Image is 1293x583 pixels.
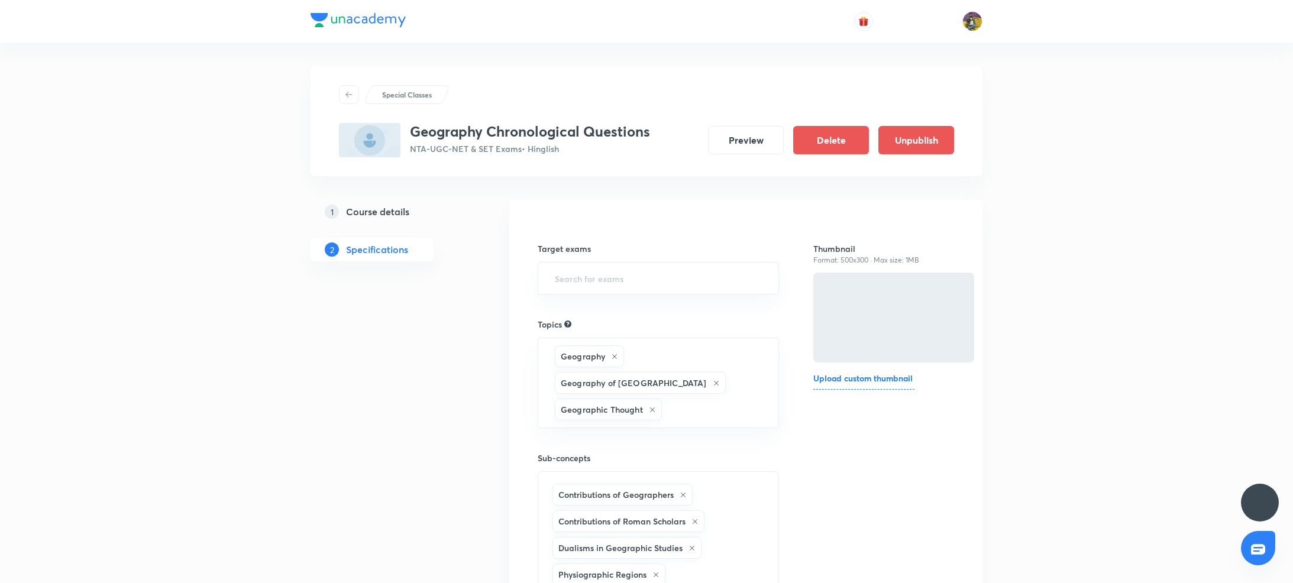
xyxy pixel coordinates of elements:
[558,542,683,554] h6: Dualisms in Geographic Studies
[772,382,774,384] button: Open
[311,13,406,30] a: Company Logo
[813,255,954,265] p: Format: 500x300 · Max size: 1MB
[410,123,650,140] h3: Geography Chronological Questions
[962,11,982,31] img: sajan k
[558,515,686,527] h6: Contributions of Roman Scholars
[325,205,339,219] p: 1
[325,242,339,257] p: 2
[346,205,409,219] h5: Course details
[311,200,471,224] a: 1Course details
[311,13,406,27] img: Company Logo
[793,126,869,154] button: Delete
[854,12,873,31] button: avatar
[561,350,605,362] h6: Geography
[558,568,646,581] h6: Physiographic Regions
[812,271,975,363] img: Thumbnail
[538,318,562,331] h6: Topics
[1253,495,1267,510] img: ttu
[813,242,954,255] h6: Thumbnail
[538,242,779,255] h6: Target exams
[410,142,650,155] p: NTA-UGC-NET & SET Exams • Hinglish
[564,319,571,329] div: Search for topics
[878,126,954,154] button: Unpublish
[813,372,914,390] h6: Upload custom thumbnail
[858,16,869,27] img: avatar
[558,488,674,501] h6: Contributions of Geographers
[552,267,764,289] input: Search for exams
[382,89,432,100] p: Special Classes
[339,123,400,157] img: 3DB00695-EF70-4728-961D-E495AC975944_special_class.png
[708,126,784,154] button: Preview
[772,277,774,280] button: Open
[561,403,643,416] h6: Geographic Thought
[561,377,707,389] h6: Geography of [GEOGRAPHIC_DATA]
[538,452,779,464] h6: Sub-concepts
[346,242,408,257] h5: Specifications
